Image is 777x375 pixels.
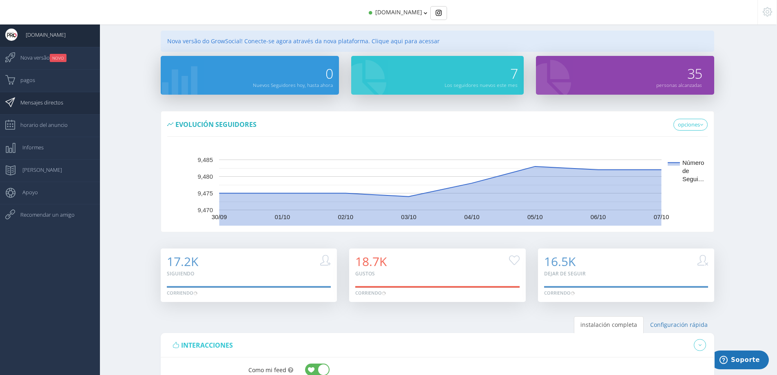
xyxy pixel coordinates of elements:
span: [DOMAIN_NAME] [18,24,66,45]
div: CORRIENDO [355,290,386,296]
text: 01/10 [274,213,290,220]
span: Nova versão [12,47,66,68]
text: 02/10 [338,213,353,220]
a: instalación completa [574,316,644,333]
span: 0 [325,64,333,83]
img: Instagram_simple_icon.svg [436,10,442,16]
span: 17.2K [167,253,198,270]
span: pagos [12,70,35,90]
div: Basic example [430,6,447,20]
text: 9,470 [197,206,213,213]
span: Recomendar un amigo [12,204,75,225]
span: 7 [510,64,518,83]
span: [PERSON_NAME] [14,160,62,180]
div: CORRIENDO [167,290,197,296]
text: 9,485 [197,156,213,163]
text: 05/10 [527,213,543,220]
small: Los seguidores nuevos este mes [445,82,518,88]
span: Informes [14,137,44,158]
small: Gustos [355,270,375,277]
img: loader.gif [193,291,197,295]
text: 03/10 [401,213,416,220]
span: 18.7K [355,253,387,270]
div: Nova versão do GrowSocial! Conecte-se agora através da nova plataforma. Clique aqui para acessar [161,31,714,52]
span: Apoyo [14,182,38,202]
text: 9,480 [197,173,213,180]
small: personas alcanzadas [656,82,702,88]
text: 07/10 [653,213,669,220]
text: 9,475 [197,190,213,197]
iframe: Abre un widget desde donde se puede obtener más información [715,351,769,371]
a: opciones [673,119,708,131]
small: Siguiendo [167,270,194,277]
span: Como mi feed [248,366,286,374]
span: Mensajes directos [12,92,63,113]
span: [DOMAIN_NAME] [375,8,422,16]
text: 06/10 [591,213,606,220]
text: 04/10 [464,213,480,220]
small: Nuevos Seguidores hoy, hasta ahora [253,82,333,88]
text: 30/09 [211,213,227,220]
span: interacciones [181,341,233,350]
img: User Image [5,29,18,41]
img: loader.gif [571,291,575,295]
span: 35 [687,64,702,83]
small: NOVO [50,54,66,62]
text: Número [682,159,704,166]
span: Evolución seguidores [175,120,257,129]
span: horario del anuncio [12,115,68,135]
span: 16.5K [544,253,576,270]
small: Dejar de seguir [544,270,586,277]
svg: A chart. [167,144,713,226]
a: Configuración rápida [644,316,714,333]
div: CORRIENDO [544,290,575,296]
img: loader.gif [382,291,386,295]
